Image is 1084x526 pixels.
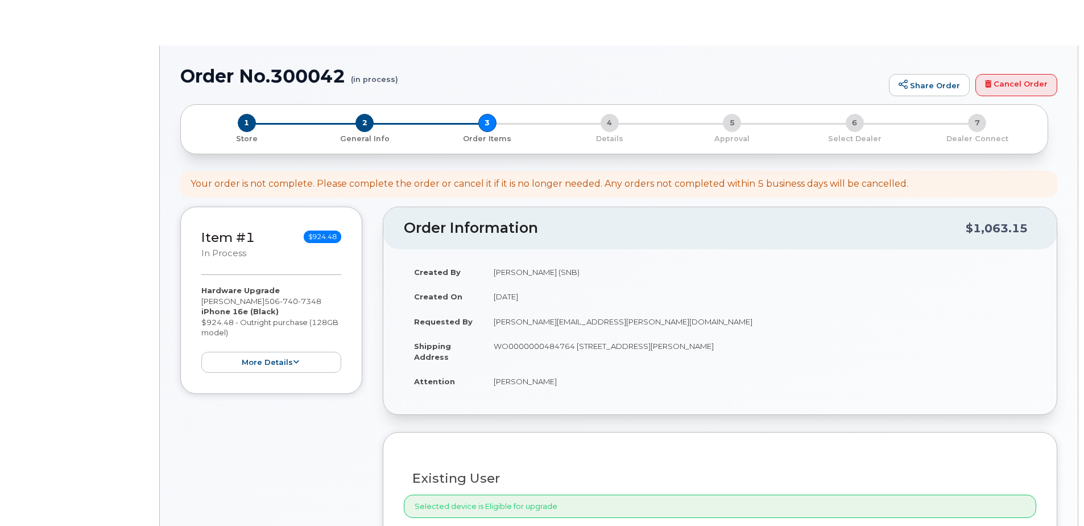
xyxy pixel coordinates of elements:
strong: Requested By [414,317,473,326]
td: [PERSON_NAME][EMAIL_ADDRESS][PERSON_NAME][DOMAIN_NAME] [483,309,1036,334]
strong: Created By [414,268,461,277]
strong: Attention [414,377,455,386]
span: $924.48 [304,231,341,243]
span: 506 [264,297,321,306]
strong: iPhone 16e (Black) [201,307,279,316]
strong: Shipping Address [414,342,451,361]
p: General Info [308,134,421,144]
div: Selected device is Eligible for upgrade [404,495,1036,518]
span: 2 [355,114,374,132]
small: in process [201,248,246,258]
div: [PERSON_NAME] $924.48 - Outright purchase (128GB model) [201,285,341,373]
button: more details [201,352,341,373]
span: 740 [280,297,298,306]
h2: Order Information [404,220,966,236]
p: Store [195,134,299,144]
a: Cancel Order [975,74,1057,97]
strong: Hardware Upgrade [201,286,280,295]
a: Item #1 [201,229,255,245]
span: 1 [238,114,256,132]
div: Your order is not complete. Please complete the order or cancel it if it is no longer needed. Any... [191,178,908,191]
td: [DATE] [483,284,1036,309]
small: (in process) [351,66,398,84]
td: WO0000000484764 [STREET_ADDRESS][PERSON_NAME] [483,334,1036,369]
h1: Order No.300042 [180,66,883,86]
h3: Existing User [412,471,1028,486]
a: 2 General Info [303,132,425,144]
td: [PERSON_NAME] [483,369,1036,394]
strong: Created On [414,292,462,301]
td: [PERSON_NAME] (SNB) [483,260,1036,285]
a: Share Order [889,74,970,97]
a: 1 Store [190,132,303,144]
div: $1,063.15 [966,217,1028,239]
span: 7348 [298,297,321,306]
